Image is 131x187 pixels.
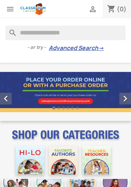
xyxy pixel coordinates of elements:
img: CLC_Favorite_Authors_Mobile.jpg [49,146,78,175]
img: Classroom Library Company [20,3,46,15]
i:  [88,5,97,14]
span: - or try - [27,44,49,51]
i: shopping_cart [107,5,116,14]
input: Search [5,26,126,40]
img: CLC_Teacher_Resources_Mobile.jpg [82,146,111,175]
a: Advanced Search→ [49,45,104,52]
img: CLC_HiLo_Mobile.jpg [16,146,44,175]
span: → [98,45,104,52]
span: (0) [117,5,127,13]
i:  [6,5,15,14]
i:  [119,93,131,104]
a:  [88,5,97,14]
i: search [5,26,14,34]
p: SHOP OUR CATEGORIES [5,133,126,140]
